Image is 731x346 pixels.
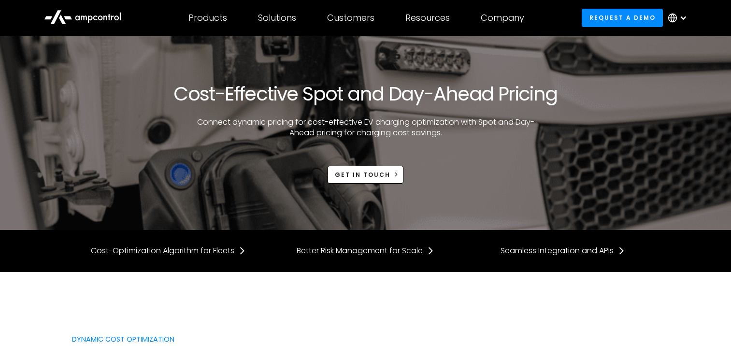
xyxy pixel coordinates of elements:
[189,117,542,139] p: Connect dynamic pricing for cost-effective EV charging optimization with Spot and Day-Ahead prici...
[501,245,614,256] div: Seamless Integration and APIs
[188,13,227,23] div: Products
[582,9,663,27] a: Request a demo
[327,13,374,23] div: Customers
[297,245,434,256] a: Better Risk Management for Scale
[328,166,404,184] a: Get in touch
[405,13,450,23] div: Resources
[481,13,524,23] div: Company
[335,171,390,179] div: Get in touch
[72,334,301,345] div: Dynamic Cost Optimization
[173,82,557,105] h1: Cost-Effective Spot and Day-Ahead Pricing
[91,245,234,256] div: Cost-Optimization Algorithm for Fleets
[297,245,423,256] div: Better Risk Management for Scale
[258,13,296,23] div: Solutions
[91,245,246,256] a: Cost-Optimization Algorithm for Fleets
[501,245,625,256] a: Seamless Integration and APIs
